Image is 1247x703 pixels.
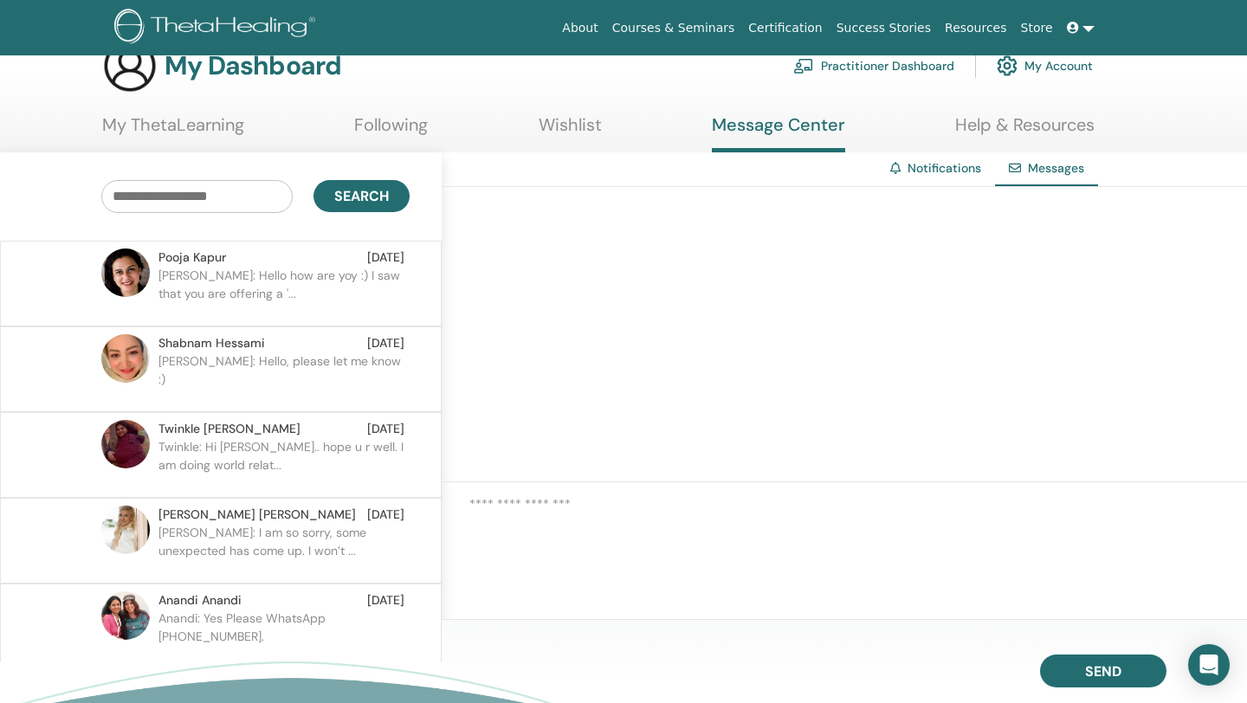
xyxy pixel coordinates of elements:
img: default.jpg [101,248,150,297]
a: Resources [938,12,1014,44]
span: Messages [1028,160,1084,176]
img: default.jpg [101,420,150,468]
span: [DATE] [367,506,404,524]
a: My Account [997,47,1093,85]
img: cog.svg [997,51,1018,81]
h3: My Dashboard [165,50,341,81]
a: About [555,12,604,44]
img: default.jpg [101,591,150,640]
a: Courses & Seminars [605,12,742,44]
a: Message Center [712,114,845,152]
p: [PERSON_NAME]: Hello how are yoy :) I saw that you are offering a '... [158,267,410,319]
span: Search [334,187,389,205]
span: Pooja Kapur [158,248,226,267]
a: Store [1014,12,1060,44]
img: default.jpg [101,506,150,554]
span: [DATE] [367,248,404,267]
a: Help & Resources [955,114,1095,148]
p: Twinkle: Hi [PERSON_NAME].. hope u r well. I am doing world relat... [158,438,410,490]
a: Certification [741,12,829,44]
span: Twinkle [PERSON_NAME] [158,420,300,438]
a: My ThetaLearning [102,114,244,148]
button: Send [1040,655,1166,687]
span: Send [1085,662,1121,680]
a: Wishlist [539,114,602,148]
span: Shabnam Hessami [158,334,265,352]
a: Success Stories [830,12,938,44]
span: [DATE] [367,334,404,352]
span: [DATE] [367,591,404,609]
span: [PERSON_NAME] [PERSON_NAME] [158,506,356,524]
img: generic-user-icon.jpg [102,38,158,94]
p: [PERSON_NAME]: I am so sorry, some unexpected has come up. I won’t ... [158,524,410,576]
img: logo.png [114,9,321,48]
button: Search [313,180,410,212]
a: Practitioner Dashboard [793,47,954,85]
span: Anandi Anandi [158,591,242,609]
p: [PERSON_NAME]: Hello, please let me know :) [158,352,410,404]
a: Notifications [908,160,981,176]
div: Open Intercom Messenger [1188,644,1230,686]
img: default.jpg [101,334,150,383]
img: chalkboard-teacher.svg [793,58,814,74]
span: [DATE] [367,420,404,438]
p: Anandi: Yes Please WhatsApp [PHONE_NUMBER]. [158,609,410,661]
a: Following [354,114,428,148]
